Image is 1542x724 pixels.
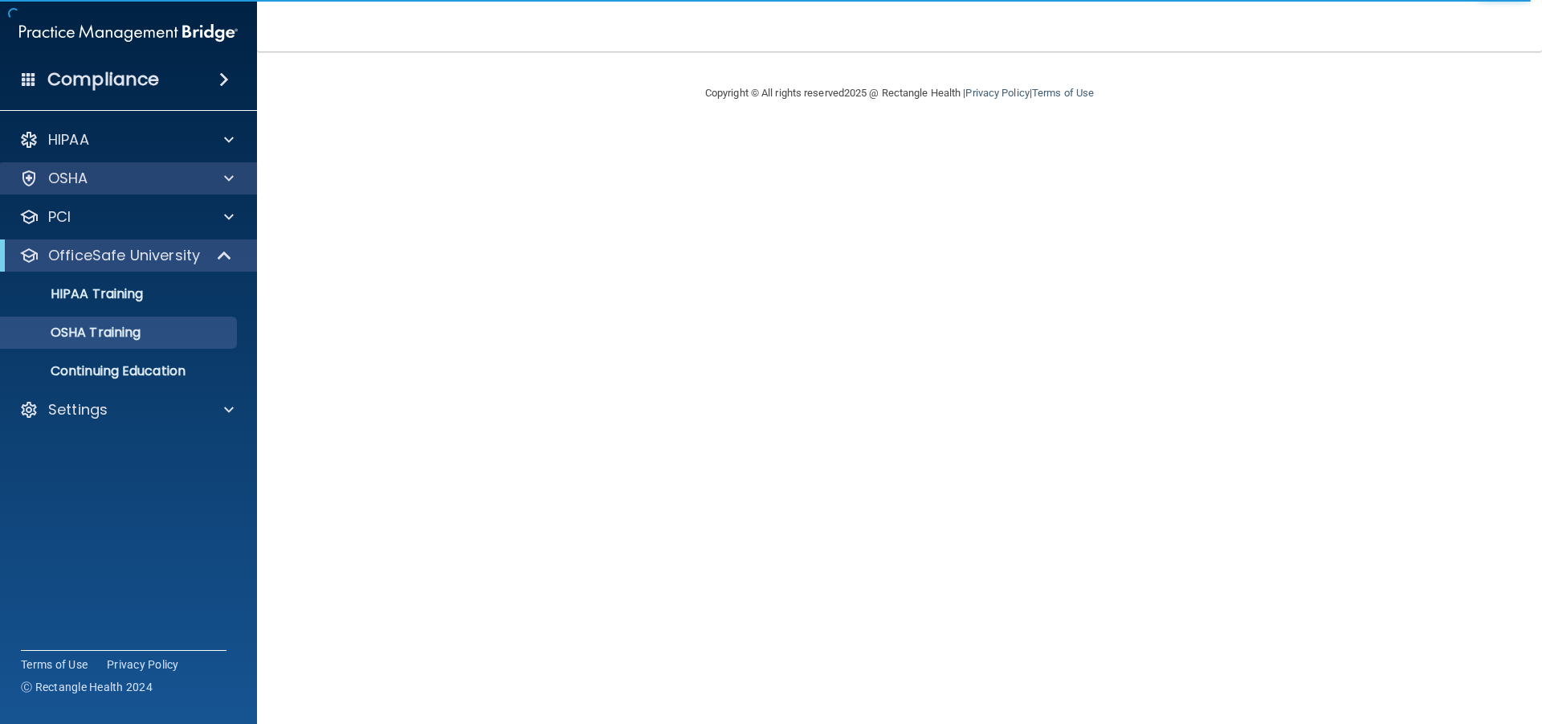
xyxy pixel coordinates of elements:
[19,130,234,149] a: HIPAA
[48,246,200,265] p: OfficeSafe University
[47,68,159,91] h4: Compliance
[48,169,88,188] p: OSHA
[19,207,234,227] a: PCI
[19,169,234,188] a: OSHA
[19,246,233,265] a: OfficeSafe University
[21,657,88,673] a: Terms of Use
[965,87,1029,99] a: Privacy Policy
[19,17,238,49] img: PMB logo
[10,325,141,341] p: OSHA Training
[21,679,153,695] span: Ⓒ Rectangle Health 2024
[10,363,230,379] p: Continuing Education
[48,400,108,419] p: Settings
[19,400,234,419] a: Settings
[107,657,179,673] a: Privacy Policy
[48,130,89,149] p: HIPAA
[48,207,71,227] p: PCI
[606,67,1193,119] div: Copyright © All rights reserved 2025 @ Rectangle Health | |
[10,286,143,302] p: HIPAA Training
[1032,87,1094,99] a: Terms of Use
